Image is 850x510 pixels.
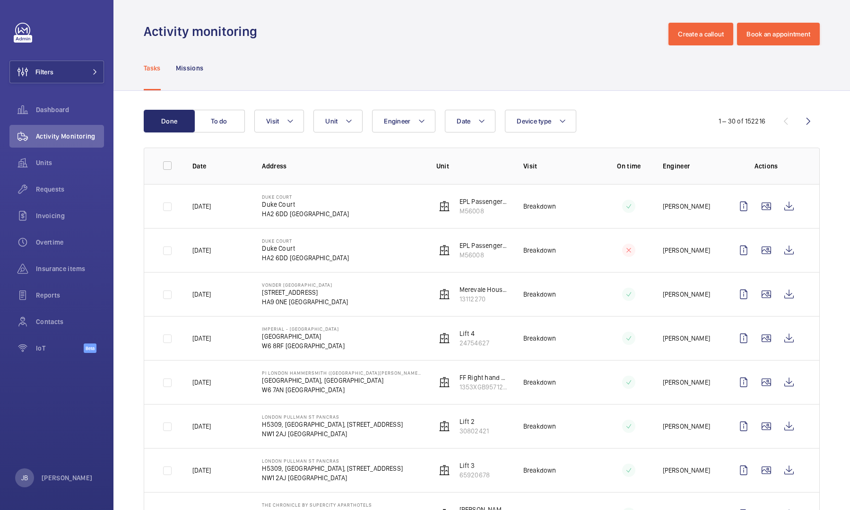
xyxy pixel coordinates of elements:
p: [DATE] [192,290,211,299]
p: [PERSON_NAME] [663,290,710,299]
span: IoT [36,343,84,353]
p: Breakdown [523,246,556,255]
p: Breakdown [523,466,556,475]
span: Device type [517,117,551,125]
img: elevator.svg [439,465,450,476]
button: Book an appointment [737,23,820,45]
p: Tasks [144,63,161,73]
button: Date [445,110,495,132]
p: [DATE] [192,378,211,387]
p: [DATE] [192,422,211,431]
p: LONDON PULLMAN ST PANCRAS [262,414,403,420]
p: 1353XGB95712LR [460,382,508,392]
span: Date [457,117,470,125]
p: NW1 2AJ [GEOGRAPHIC_DATA] [262,429,403,439]
p: Merevale House Left Hand [460,285,508,294]
span: Requests [36,185,104,194]
p: The Chronicle by Supercity Aparthotels [262,502,372,508]
p: Imperial - [GEOGRAPHIC_DATA] [262,326,344,332]
p: Breakdown [523,202,556,211]
img: elevator.svg [439,245,450,256]
span: Reports [36,290,104,300]
p: M56008 [460,250,508,260]
p: LONDON PULLMAN ST PANCRAS [262,458,403,464]
img: elevator.svg [439,289,450,300]
p: Breakdown [523,334,556,343]
p: NW1 2AJ [GEOGRAPHIC_DATA] [262,473,403,483]
p: Actions [732,161,800,171]
img: elevator.svg [439,333,450,344]
p: Breakdown [523,378,556,387]
span: Contacts [36,317,104,326]
p: JB [21,473,28,483]
p: Engineer [663,161,717,171]
p: [GEOGRAPHIC_DATA], [GEOGRAPHIC_DATA] [262,376,421,385]
p: W6 7AN [GEOGRAPHIC_DATA] [262,385,421,395]
p: H5309, [GEOGRAPHIC_DATA], [STREET_ADDRESS] [262,464,403,473]
span: Units [36,158,104,167]
p: [PERSON_NAME] [663,202,710,211]
p: [DATE] [192,466,211,475]
img: elevator.svg [439,421,450,432]
span: Invoicing [36,211,104,220]
span: Engineer [384,117,410,125]
span: Beta [84,343,96,353]
button: Filters [9,61,104,83]
button: Engineer [372,110,435,132]
p: [PERSON_NAME] [663,246,710,255]
p: Duke Court [262,200,349,209]
p: [PERSON_NAME] [663,334,710,343]
span: Unit [325,117,338,125]
button: Create a callout [668,23,733,45]
button: Done [144,110,195,132]
p: 65920678 [460,470,490,480]
p: Breakdown [523,422,556,431]
span: Insurance items [36,264,104,273]
p: Vonder [GEOGRAPHIC_DATA] [262,282,348,288]
p: HA9 0NE [GEOGRAPHIC_DATA] [262,297,348,307]
span: Filters [35,67,53,77]
p: Breakdown [523,290,556,299]
button: Visit [254,110,304,132]
p: [STREET_ADDRESS] [262,288,348,297]
p: Date [192,161,247,171]
p: [PERSON_NAME] [663,466,710,475]
button: Device type [505,110,576,132]
p: On time [610,161,648,171]
p: Address [262,161,421,171]
p: Missions [176,63,204,73]
p: 30802421 [460,426,489,436]
p: [DATE] [192,246,211,255]
p: HA2 6DD [GEOGRAPHIC_DATA] [262,209,349,219]
p: [PERSON_NAME] [663,422,710,431]
h1: Activity monitoring [144,23,263,40]
div: 1 – 30 of 152216 [719,116,765,126]
p: EPL Passenger Lift [460,197,508,206]
p: Duke Court [262,238,349,244]
p: [DATE] [192,202,211,211]
p: H5309, [GEOGRAPHIC_DATA], [STREET_ADDRESS] [262,420,403,429]
p: FF Right hand passenger lift firefighting [460,373,508,382]
p: Duke Court [262,244,349,253]
button: To do [194,110,245,132]
p: Visit [523,161,595,171]
p: [PERSON_NAME] [42,473,93,483]
span: Visit [266,117,279,125]
p: [GEOGRAPHIC_DATA] [262,332,344,341]
img: elevator.svg [439,201,450,212]
span: Activity Monitoring [36,132,104,141]
p: Unit [436,161,508,171]
p: W6 8RF [GEOGRAPHIC_DATA] [262,341,344,351]
p: Lift 2 [460,417,489,426]
span: Overtime [36,237,104,247]
p: EPL Passenger Lift [460,241,508,250]
p: HA2 6DD [GEOGRAPHIC_DATA] [262,253,349,263]
p: [DATE] [192,334,211,343]
p: Duke Court [262,194,349,200]
p: 13112270 [460,294,508,304]
img: elevator.svg [439,377,450,388]
p: [PERSON_NAME] [663,378,710,387]
p: PI London Hammersmith ([GEOGRAPHIC_DATA][PERSON_NAME]) [262,370,421,376]
span: Dashboard [36,105,104,114]
p: Lift 4 [460,329,489,338]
